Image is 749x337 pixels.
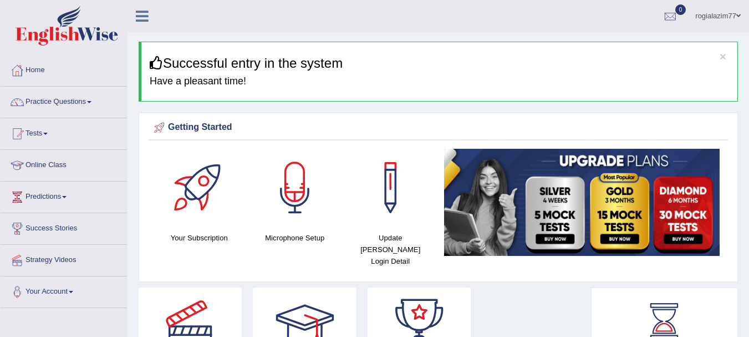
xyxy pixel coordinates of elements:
[348,232,433,267] h4: Update [PERSON_NAME] Login Detail
[444,149,720,256] img: small5.jpg
[1,55,127,83] a: Home
[150,76,729,87] h4: Have a pleasant time!
[1,245,127,273] a: Strategy Videos
[1,276,127,304] a: Your Account
[151,119,725,136] div: Getting Started
[1,182,127,209] a: Predictions
[157,232,242,244] h4: Your Subscription
[1,150,127,178] a: Online Class
[675,4,686,15] span: 0
[1,118,127,146] a: Tests
[1,87,127,114] a: Practice Questions
[1,213,127,241] a: Success Stories
[150,56,729,71] h3: Successful entry in the system
[253,232,338,244] h4: Microphone Setup
[720,51,726,62] button: ×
